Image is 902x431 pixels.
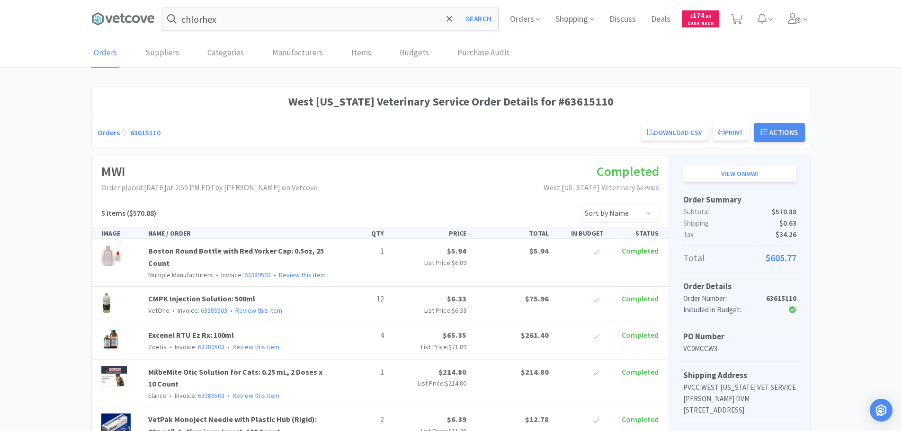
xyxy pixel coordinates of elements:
span: $214.80 [438,367,466,377]
span: Completed [597,163,659,180]
div: PRICE [388,228,470,238]
span: • [229,306,234,315]
a: Orders [91,39,119,68]
div: Order Number: [683,293,759,304]
button: Print [713,124,749,141]
a: Budgets [397,39,431,68]
p: 4 [337,329,384,342]
h5: PO Number [683,330,796,343]
span: Multiple Manufacturers [148,271,213,279]
h5: Shipping Address [683,369,796,382]
a: Deals [647,15,674,24]
span: $214.80 [521,367,549,377]
span: 5 Items [101,208,125,218]
span: $6.33 [452,306,466,315]
span: $ [690,13,693,19]
span: • [168,391,173,400]
span: $0.63 [779,218,796,229]
div: Included in Budget: [683,304,759,316]
div: IN BUDGET [553,228,607,238]
a: Categories [205,39,246,68]
p: VC0MCCW3 [683,343,796,354]
div: IMAGE [98,228,145,238]
span: Invoice: [167,391,224,400]
a: 63389503 [201,306,227,315]
span: Invoice: [170,306,227,315]
a: Boston Round Bottle with Red Yorker Cap: 0.5oz, 25 Count [148,246,324,268]
span: $5.94 [529,246,549,255]
span: • [226,391,231,400]
a: Purchase Audit [455,39,512,68]
div: NAME / ORDER [144,228,333,238]
p: Total [683,250,796,265]
p: Shipping [683,218,796,229]
p: 12 [337,293,384,305]
a: Suppliers [143,39,181,68]
a: 63389503 [244,271,271,279]
p: List Price: [392,342,466,352]
span: Elanco [148,391,167,400]
span: VetOne [148,306,170,315]
span: $6.33 [447,294,466,303]
p: List Price: [392,257,466,268]
div: Open Intercom Messenger [870,399,893,422]
a: Review this item [279,271,326,279]
span: . 60 [704,13,711,19]
p: List Price: [392,305,466,316]
a: Download CSV [642,124,708,141]
span: • [168,343,173,351]
h1: MWI [101,161,317,182]
a: CMPK Injection Solution: 500ml [148,294,255,303]
a: View onMWI [683,166,796,182]
span: $12.78 [525,414,549,424]
h1: West [US_STATE] Veterinary Service Order Details for #63615110 [98,93,805,111]
span: Completed [622,330,659,340]
p: PVCC WEST [US_STATE] VET SERVICE [PERSON_NAME] DVM [STREET_ADDRESS] [683,382,796,416]
span: $34.26 [776,229,796,240]
span: $605.77 [766,250,796,265]
span: Invoice: [213,271,271,279]
button: Actions [754,123,805,142]
input: Search by item, sku, manufacturer, ingredient, size... [162,8,498,30]
div: STATUS [607,228,662,238]
span: Cash Back [688,21,714,27]
span: • [226,343,231,351]
a: 63615110 [130,128,161,137]
img: 9fde022d3ee047cabe39dbb5237ae547_6432.png [101,293,112,314]
a: Items [349,39,374,68]
p: West [US_STATE] Veterinary Service [544,182,659,194]
span: $75.96 [525,294,549,303]
span: $71.89 [448,343,466,351]
h5: Order Summary [683,194,796,206]
img: f90ac71a03e14b8fa8b7dce4016d42c5_9857.png [101,366,127,387]
span: Completed [622,414,659,424]
span: Completed [622,367,659,377]
strong: 63615110 [766,294,796,303]
span: Completed [622,294,659,303]
span: Invoice: [167,343,224,351]
p: Order placed: [DATE] at 2:59 PM EDT by [PERSON_NAME] on Vetcove [101,182,317,194]
a: Review this item [235,306,282,315]
p: 2 [337,413,384,426]
div: TOTAL [470,228,553,238]
span: • [214,271,220,279]
p: 1 [337,245,384,257]
a: Excenel RTU Ez Rx: 100ml [148,330,234,340]
a: 63389503 [198,343,224,351]
span: • [171,306,176,315]
a: $174.60Cash Back [682,6,719,32]
h5: Order Details [683,280,796,293]
a: Orders [98,128,120,137]
span: Completed [622,246,659,255]
a: Review this item [232,343,279,351]
span: $6.39 [447,414,466,424]
span: $261.40 [521,330,549,340]
span: $214.80 [445,379,466,387]
a: 63389503 [198,391,224,400]
span: Zoetis [148,343,167,351]
p: Tax [683,229,796,240]
span: $5.94 [447,246,466,255]
span: • [272,271,277,279]
span: $6.89 [452,258,466,267]
span: $65.35 [443,330,466,340]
